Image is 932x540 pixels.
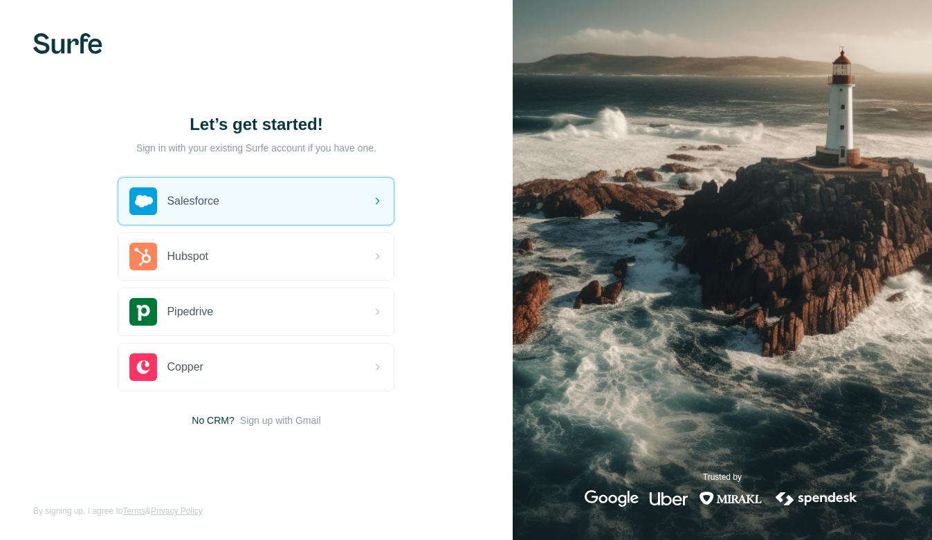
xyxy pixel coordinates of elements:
[122,506,145,516] a: Terms
[129,187,157,215] img: salesforce's logo
[650,490,688,507] img: uber's logo
[703,471,742,483] p: Trusted by
[167,248,208,265] span: Hubspot
[136,141,376,155] p: Sign in with your existing Surfe account if you have one.
[129,298,157,326] img: pipedrive's logo
[118,113,394,136] h1: Let’s get started!
[167,304,213,320] span: Pipedrive
[240,413,321,427] button: Sign up with Gmail
[167,359,203,375] span: Copper
[167,193,219,210] span: Salesforce
[129,243,157,270] img: hubspot's logo
[33,505,203,517] span: By signing up, I agree to &
[129,353,157,381] img: copper's logo
[151,506,203,516] a: Privacy Policy
[33,33,102,54] img: Surfe's logo
[192,413,234,427] span: No CRM?
[699,490,762,507] img: mirakl's logo
[774,490,859,507] img: spendesk's logo
[585,490,639,507] img: google's logo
